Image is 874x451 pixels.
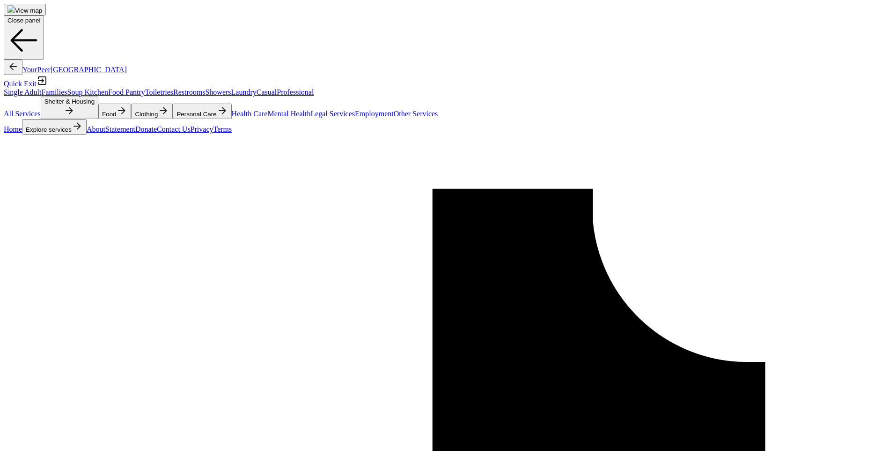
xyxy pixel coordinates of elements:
a: Families [41,88,67,96]
img: map-icon.svg [7,5,15,13]
span: Shelter & Housing [44,98,95,105]
span: Clothing [135,111,158,118]
a: Food Pantry [108,88,145,96]
span: YourPeer [22,66,51,74]
a: Mental Health [267,110,310,118]
span: View map [15,7,42,14]
a: Contact Us [157,125,191,133]
a: Privacy [191,125,213,133]
a: Single Adult [4,88,41,96]
a: Laundry [231,88,257,96]
button: Food [98,104,131,119]
a: Donate [135,125,157,133]
a: Professional [277,88,314,96]
a: Casual [257,88,277,96]
button: View map [4,4,46,15]
a: YourPeer[GEOGRAPHIC_DATA] [22,66,127,74]
span: Quick Exit [4,80,37,88]
a: About [87,125,105,133]
a: Terms [213,125,232,133]
a: Legal Services [310,110,355,118]
a: Other Services [394,110,438,118]
button: Shelter & Housing [41,97,98,119]
button: Clothing [131,104,173,119]
a: Health Care [232,110,268,118]
a: Toiletries [145,88,173,96]
span: Personal Care [176,111,216,118]
span: Close panel [7,17,40,24]
span: Food [102,111,116,118]
a: Quick Exit [4,80,48,88]
button: Close panel [4,15,44,60]
span: Explore services [26,126,72,133]
a: Showers [205,88,231,96]
a: Restrooms [173,88,205,96]
a: Home [4,125,22,133]
a: All Services [4,110,41,118]
a: Statement [105,125,135,133]
a: Employment [355,110,394,118]
button: Personal Care [173,104,231,119]
span: [GEOGRAPHIC_DATA] [51,66,127,74]
button: Explore services [22,119,87,135]
a: Soup Kitchen [67,88,109,96]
